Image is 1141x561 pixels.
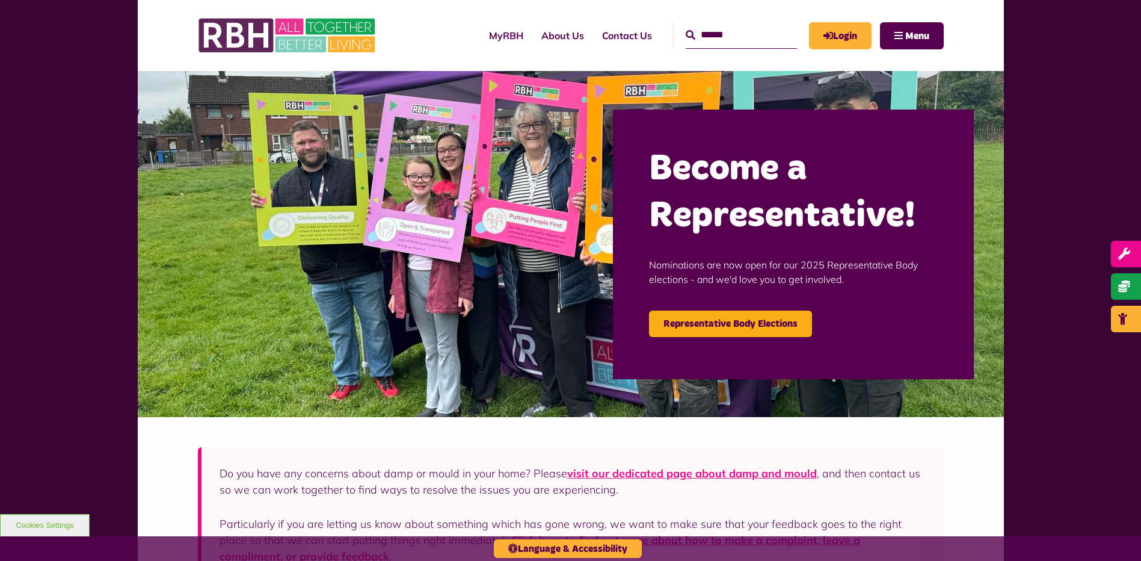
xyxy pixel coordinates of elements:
a: Representative Body Elections [649,311,812,337]
h2: Become a Representative! [649,146,938,240]
img: RBH [198,12,378,59]
button: Navigation [880,22,944,49]
p: Do you have any concerns about damp or mould in your home? Please , and then contact us so we can... [220,465,926,498]
p: Nominations are now open for our 2025 Representative Body elections - and we'd love you to get in... [649,240,938,305]
button: Language & Accessibility [494,539,642,558]
a: MyRBH [809,22,872,49]
img: Image (22) [138,71,1004,417]
iframe: Netcall Web Assistant for live chat [1087,507,1141,561]
a: MyRBH [480,19,532,52]
span: Menu [905,31,929,41]
a: visit our dedicated page about damp and mould [567,466,817,480]
a: About Us [532,19,593,52]
a: Contact Us [593,19,661,52]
